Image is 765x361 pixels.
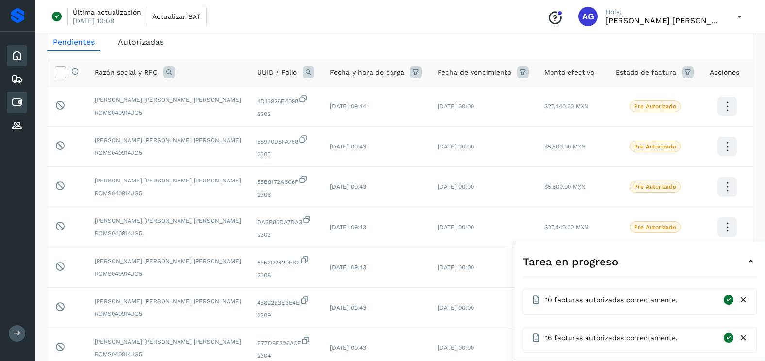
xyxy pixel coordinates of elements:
[634,103,676,110] p: Pre Autorizado
[330,143,366,150] span: [DATE] 09:43
[544,143,586,150] span: $5,600.00 MXN
[330,264,366,271] span: [DATE] 09:43
[544,183,586,190] span: $5,600.00 MXN
[95,136,242,145] span: [PERSON_NAME] [PERSON_NAME] [PERSON_NAME]
[7,92,27,113] div: Cuentas por pagar
[330,103,366,110] span: [DATE] 09:44
[53,37,95,47] span: Pendientes
[438,143,474,150] span: [DATE] 00:00
[438,224,474,230] span: [DATE] 00:00
[330,304,366,311] span: [DATE] 09:43
[257,351,314,360] span: 2304
[330,67,404,78] span: Fecha y hora de carga
[257,110,314,118] span: 2302
[95,229,242,238] span: ROMS040914JG5
[257,311,314,320] span: 2309
[544,103,588,110] span: $27,440.00 MXN
[95,148,242,157] span: ROMS040914JG5
[634,143,676,150] p: Pre Autorizado
[438,304,474,311] span: [DATE] 00:00
[257,94,314,106] span: 4D13926E4098
[545,295,678,305] span: 10 facturas autorizadas correctamente.
[95,176,242,185] span: [PERSON_NAME] [PERSON_NAME] [PERSON_NAME]
[73,8,141,16] p: Última actualización
[257,175,314,186] span: 55B9172A6C6F
[257,215,314,227] span: DA3B86DA7DA3
[438,183,474,190] span: [DATE] 00:00
[95,67,158,78] span: Razón social y RFC
[95,216,242,225] span: [PERSON_NAME] [PERSON_NAME] [PERSON_NAME]
[523,250,757,273] div: Tarea en progreso
[545,333,678,343] span: 16 facturas autorizadas correctamente.
[152,13,200,20] span: Actualizar SAT
[257,134,314,146] span: 58970D8FA758
[257,295,314,307] span: 45822B3E3E4E
[330,224,366,230] span: [DATE] 09:43
[438,103,474,110] span: [DATE] 00:00
[7,68,27,90] div: Embarques
[257,336,314,347] span: B77D8E326ACF
[95,108,242,117] span: ROMS040914JG5
[257,67,297,78] span: UUID / Folio
[95,297,242,306] span: [PERSON_NAME] [PERSON_NAME] [PERSON_NAME]
[438,67,511,78] span: Fecha de vencimiento
[257,150,314,159] span: 2305
[95,350,242,359] span: ROMS040914JG5
[257,271,314,279] span: 2308
[146,7,207,26] button: Actualizar SAT
[257,230,314,239] span: 2303
[523,254,618,270] span: Tarea en progreso
[257,255,314,267] span: 8F52D2429EB2
[330,183,366,190] span: [DATE] 09:43
[95,337,242,346] span: [PERSON_NAME] [PERSON_NAME] [PERSON_NAME]
[605,16,722,25] p: Abigail Gonzalez Leon
[95,257,242,265] span: [PERSON_NAME] [PERSON_NAME] [PERSON_NAME]
[95,269,242,278] span: ROMS040914JG5
[95,310,242,318] span: ROMS040914JG5
[710,67,739,78] span: Acciones
[7,45,27,66] div: Inicio
[616,67,676,78] span: Estado de factura
[544,224,588,230] span: $27,440.00 MXN
[73,16,114,25] p: [DATE] 10:08
[634,183,676,190] p: Pre Autorizado
[605,8,722,16] p: Hola,
[634,224,676,230] p: Pre Autorizado
[118,37,163,47] span: Autorizadas
[438,345,474,351] span: [DATE] 00:00
[257,190,314,199] span: 2306
[544,67,594,78] span: Monto efectivo
[330,345,366,351] span: [DATE] 09:43
[438,264,474,271] span: [DATE] 00:00
[95,96,242,104] span: [PERSON_NAME] [PERSON_NAME] [PERSON_NAME]
[95,189,242,197] span: ROMS040914JG5
[7,115,27,136] div: Proveedores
